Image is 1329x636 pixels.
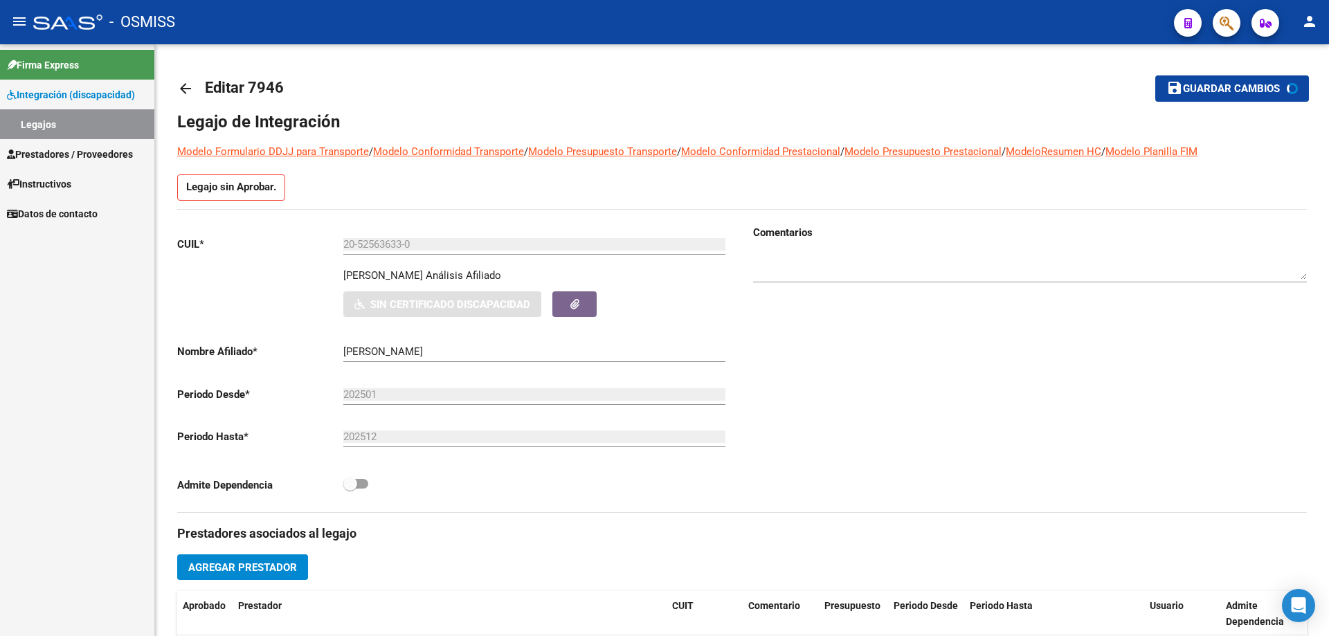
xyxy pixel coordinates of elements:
[7,176,71,192] span: Instructivos
[894,600,958,611] span: Periodo Desde
[1282,589,1315,622] div: Open Intercom Messenger
[109,7,175,37] span: - OSMISS
[177,387,343,402] p: Periodo Desde
[11,13,28,30] mat-icon: menu
[1226,600,1284,627] span: Admite Dependencia
[7,147,133,162] span: Prestadores / Proveedores
[177,344,343,359] p: Nombre Afiliado
[177,237,343,252] p: CUIL
[748,600,800,611] span: Comentario
[373,145,524,158] a: Modelo Conformidad Transporte
[1105,145,1197,158] a: Modelo Planilla FIM
[844,145,1002,158] a: Modelo Presupuesto Prestacional
[7,87,135,102] span: Integración (discapacidad)
[177,478,343,493] p: Admite Dependencia
[183,600,226,611] span: Aprobado
[1150,600,1184,611] span: Usuario
[1166,80,1183,96] mat-icon: save
[1006,145,1101,158] a: ModeloResumen HC
[1155,75,1309,101] button: Guardar cambios
[177,554,308,580] button: Agregar Prestador
[824,600,880,611] span: Presupuesto
[426,268,501,283] div: Análisis Afiliado
[681,145,840,158] a: Modelo Conformidad Prestacional
[753,225,1307,240] h3: Comentarios
[177,524,1307,543] h3: Prestadores asociados al legajo
[1301,13,1318,30] mat-icon: person
[188,561,297,574] span: Agregar Prestador
[1183,83,1280,96] span: Guardar cambios
[177,429,343,444] p: Periodo Hasta
[370,298,530,311] span: Sin Certificado Discapacidad
[528,145,677,158] a: Modelo Presupuesto Transporte
[177,174,285,201] p: Legajo sin Aprobar.
[343,268,423,283] p: [PERSON_NAME]
[343,291,541,317] button: Sin Certificado Discapacidad
[7,57,79,73] span: Firma Express
[205,79,284,96] span: Editar 7946
[177,111,1307,133] h1: Legajo de Integración
[177,145,369,158] a: Modelo Formulario DDJJ para Transporte
[238,600,282,611] span: Prestador
[7,206,98,221] span: Datos de contacto
[970,600,1033,611] span: Periodo Hasta
[672,600,694,611] span: CUIT
[177,80,194,97] mat-icon: arrow_back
